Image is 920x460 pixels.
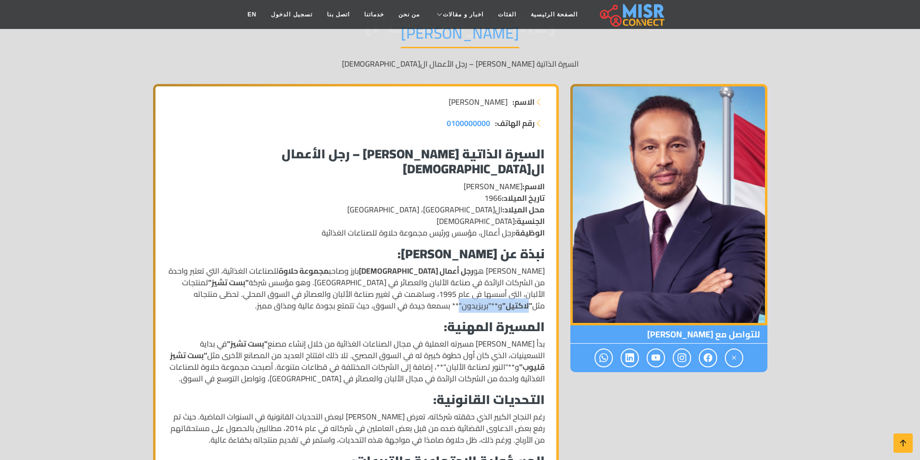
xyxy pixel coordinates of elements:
strong: "بست تشيز" [227,336,268,351]
strong: رجل أعمال [DEMOGRAPHIC_DATA] [359,264,473,278]
span: 0100000000 [447,116,490,130]
strong: مجموعة حلاوة [279,264,329,278]
p: رغم النجاح الكبير الذي حققته شركاته، تعرض [PERSON_NAME] لبعض التحديات القانونية في السنوات الماضي... [167,411,545,446]
p: السيرة الذاتية [PERSON_NAME] – رجل الأعمال ال[DEMOGRAPHIC_DATA] [153,58,767,70]
span: اخبار و مقالات [443,10,483,19]
a: الصفحة الرئيسية [524,5,585,24]
span: [PERSON_NAME] [449,96,508,108]
strong: الجنسية: [515,214,545,228]
strong: الوظيفة: [513,225,545,240]
a: اتصل بنا [320,5,357,24]
strong: التحديات القانونية: [433,388,545,411]
strong: السيرة الذاتية [PERSON_NAME] – رجل الأعمال ال[DEMOGRAPHIC_DATA] [282,142,545,181]
strong: محل الميلاد: [502,202,545,217]
strong: "لاكتيل" [502,298,532,313]
p: بدأ [PERSON_NAME] مسيرته العملية في مجال الصناعات الغذائية من خلال إنشاء مصنع في بداية التسعينيات... [167,338,545,384]
a: الفئات [491,5,524,24]
span: للتواصل مع [PERSON_NAME] [570,325,767,344]
strong: تاريخ الميلاد: [502,191,545,205]
a: من نحن [391,5,427,24]
p: [PERSON_NAME] هو بارز وصاحب للصناعات الغذائية، التي تعتبر واحدة من الشركات الرائدة في صناعة الألب... [167,265,545,311]
strong: نبذة عن [PERSON_NAME]: [397,242,545,265]
strong: رقم الهاتف: [495,117,535,129]
strong: "بست تشيز قليوب" [170,348,545,374]
h1: [PERSON_NAME] [401,24,519,48]
a: EN [241,5,264,24]
a: خدماتنا [357,5,391,24]
a: تسجيل الدخول [264,5,319,24]
strong: "بست تشيز" [208,275,249,290]
a: 0100000000 [447,117,490,129]
a: اخبار و مقالات [427,5,491,24]
img: محمد حلاوة [570,84,767,325]
p: [PERSON_NAME] 1966 ال[GEOGRAPHIC_DATA]، [GEOGRAPHIC_DATA] [DEMOGRAPHIC_DATA] رجل أعمال، مؤسس ورئي... [167,181,545,238]
strong: المسيرة المهنية: [444,315,545,338]
img: main.misr_connect [600,2,665,27]
strong: الاسم: [523,179,545,194]
strong: الاسم: [512,96,535,108]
